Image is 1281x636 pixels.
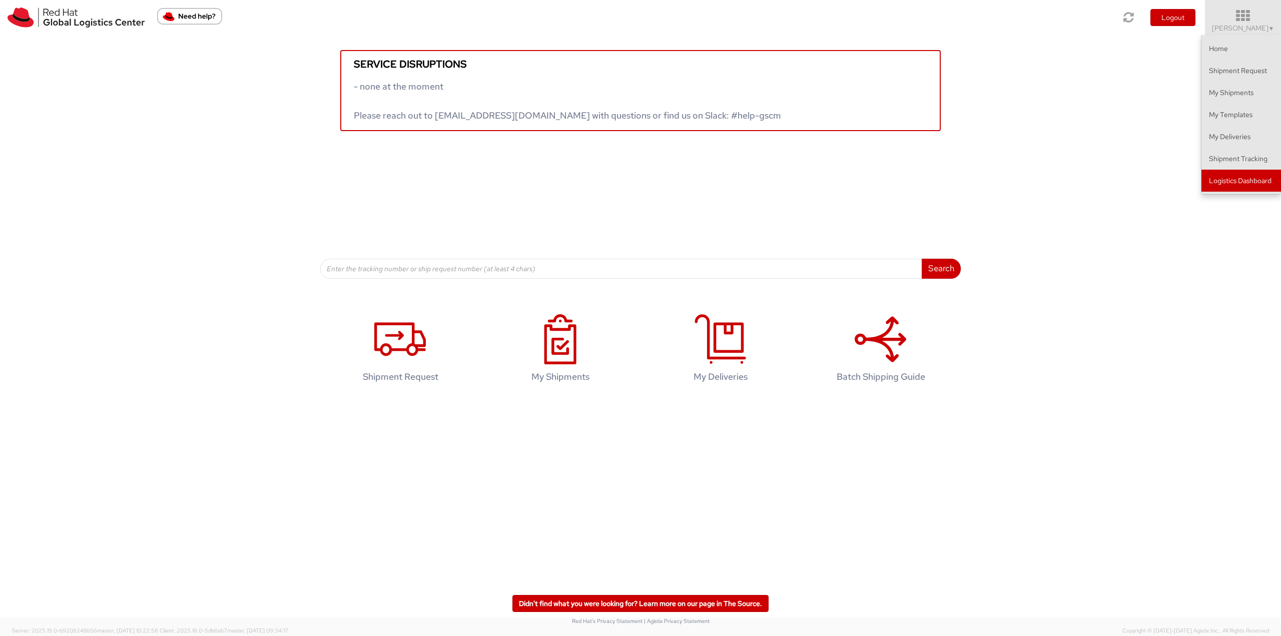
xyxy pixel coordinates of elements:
a: My Deliveries [646,304,796,397]
a: | Agistix Privacy Statement [644,617,710,624]
a: Shipment Request [325,304,475,397]
a: Shipment Request [1201,60,1281,82]
a: Service disruptions - none at the moment Please reach out to [EMAIL_ADDRESS][DOMAIN_NAME] with qu... [340,50,941,131]
span: Copyright © [DATE]-[DATE] Agistix Inc., All Rights Reserved [1122,627,1269,635]
a: Logistics Dashboard [1201,170,1281,192]
a: My Deliveries [1201,126,1281,148]
span: Server: 2025.19.0-b9208248b56 [12,627,158,634]
a: Home [1201,38,1281,60]
img: rh-logistics-00dfa346123c4ec078e1.svg [8,8,145,28]
span: Client: 2025.18.0-5db8ab7 [160,627,288,634]
a: Shipment Tracking [1201,148,1281,170]
button: Need help? [157,8,222,25]
span: - none at the moment Please reach out to [EMAIL_ADDRESS][DOMAIN_NAME] with questions or find us o... [354,81,781,121]
a: Red Hat's Privacy Statement [572,617,643,624]
span: master, [DATE] 09:34:17 [227,627,288,634]
a: My Shipments [485,304,635,397]
a: Batch Shipping Guide [806,304,956,397]
button: Search [922,259,961,279]
h5: Service disruptions [354,59,927,70]
span: [PERSON_NAME] [1212,24,1274,33]
h4: My Shipments [496,372,625,382]
span: ▼ [1268,25,1274,33]
h4: My Deliveries [656,372,785,382]
h4: Batch Shipping Guide [816,372,945,382]
a: My Shipments [1201,82,1281,104]
button: Logout [1150,9,1195,26]
input: Enter the tracking number or ship request number (at least 4 chars) [320,259,922,279]
a: Didn't find what you were looking for? Learn more on our page in The Source. [512,595,769,612]
h4: Shipment Request [336,372,465,382]
a: My Templates [1201,104,1281,126]
span: master, [DATE] 10:22:58 [97,627,158,634]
